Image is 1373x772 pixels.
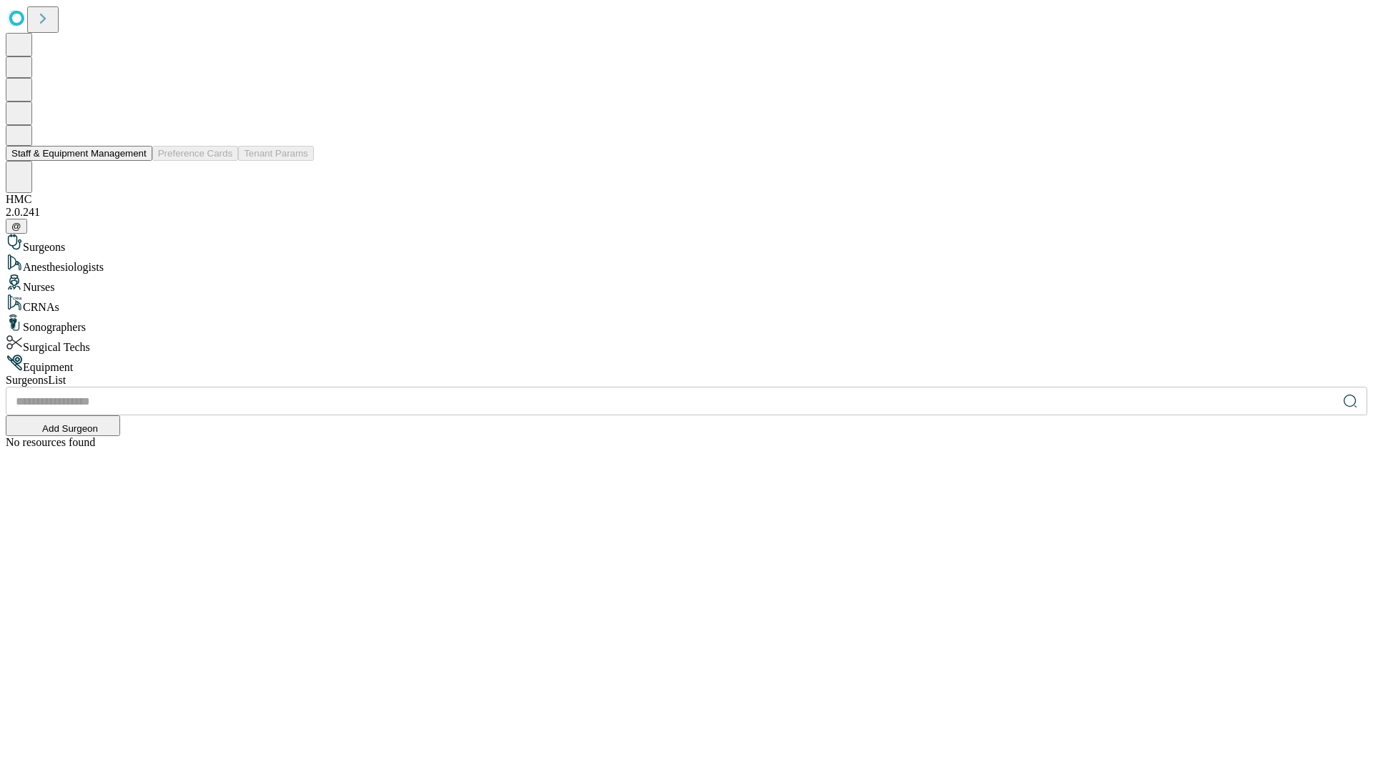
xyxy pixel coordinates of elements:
[238,146,314,161] button: Tenant Params
[42,423,98,434] span: Add Surgeon
[6,274,1367,294] div: Nurses
[6,314,1367,334] div: Sonographers
[6,374,1367,387] div: Surgeons List
[6,206,1367,219] div: 2.0.241
[6,219,27,234] button: @
[6,254,1367,274] div: Anesthesiologists
[6,415,120,436] button: Add Surgeon
[6,193,1367,206] div: HMC
[6,294,1367,314] div: CRNAs
[6,354,1367,374] div: Equipment
[6,234,1367,254] div: Surgeons
[6,436,1367,449] div: No resources found
[152,146,238,161] button: Preference Cards
[6,146,152,161] button: Staff & Equipment Management
[11,221,21,232] span: @
[6,334,1367,354] div: Surgical Techs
